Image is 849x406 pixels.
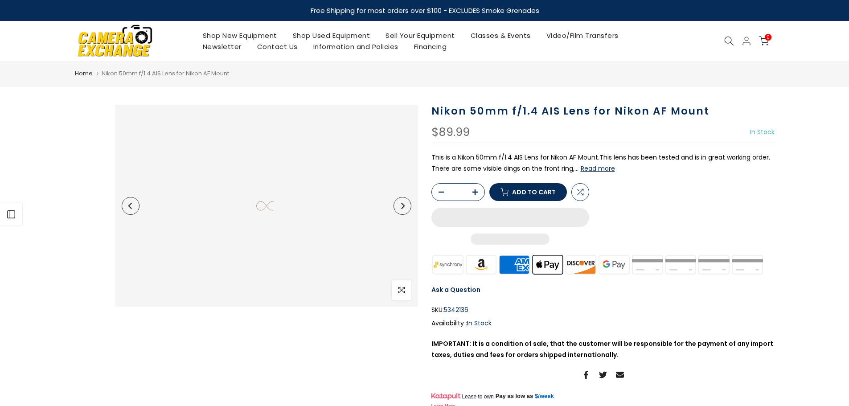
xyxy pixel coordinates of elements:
[564,254,598,275] img: discover
[462,393,493,400] span: Lease to own
[750,127,775,136] span: In Stock
[406,41,455,52] a: Financing
[489,183,567,201] button: Add to cart
[765,34,771,41] span: 0
[431,105,775,118] h1: Nikon 50mm f/1.4 AIS Lens for Nikon AF Mount
[538,30,626,41] a: Video/Film Transfers
[599,369,607,380] a: Share on Twitter
[431,304,775,316] div: SKU:
[444,304,468,316] span: 5342136
[616,369,624,380] a: Share on Email
[631,254,664,275] img: master
[431,152,775,174] p: This is a Nikon 50mm f/1.4 AIS Lens for Nikon AF Mount.This lens has been tested and is in great ...
[305,41,406,52] a: Information and Policies
[759,36,769,46] a: 0
[664,254,697,275] img: paypal
[431,318,775,329] div: Availability :
[730,254,764,275] img: visa
[598,254,631,275] img: google pay
[582,369,590,380] a: Share on Facebook
[249,41,305,52] a: Contact Us
[394,197,411,215] button: Next
[195,41,249,52] a: Newsletter
[378,30,463,41] a: Sell Your Equipment
[285,30,378,41] a: Shop Used Equipment
[581,164,615,172] button: Read more
[535,392,554,400] a: $/week
[463,30,538,41] a: Classes & Events
[464,254,498,275] img: amazon payments
[195,30,285,41] a: Shop New Equipment
[431,285,480,294] a: Ask a Question
[431,339,773,359] strong: IMPORTANT: It is a condition of sale, that the customer will be responsible for the payment of an...
[512,189,556,195] span: Add to cart
[431,254,465,275] img: synchrony
[531,254,564,275] img: apple pay
[697,254,731,275] img: shopify pay
[102,69,229,78] span: Nikon 50mm f/1.4 AIS Lens for Nikon AF Mount
[496,392,533,400] span: Pay as low as
[122,197,139,215] button: Previous
[75,69,93,78] a: Home
[431,127,470,138] div: $89.99
[498,254,531,275] img: american express
[467,319,492,328] span: In Stock
[310,6,539,15] strong: Free Shipping for most orders over $100 - EXCLUDES Smoke Grenades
